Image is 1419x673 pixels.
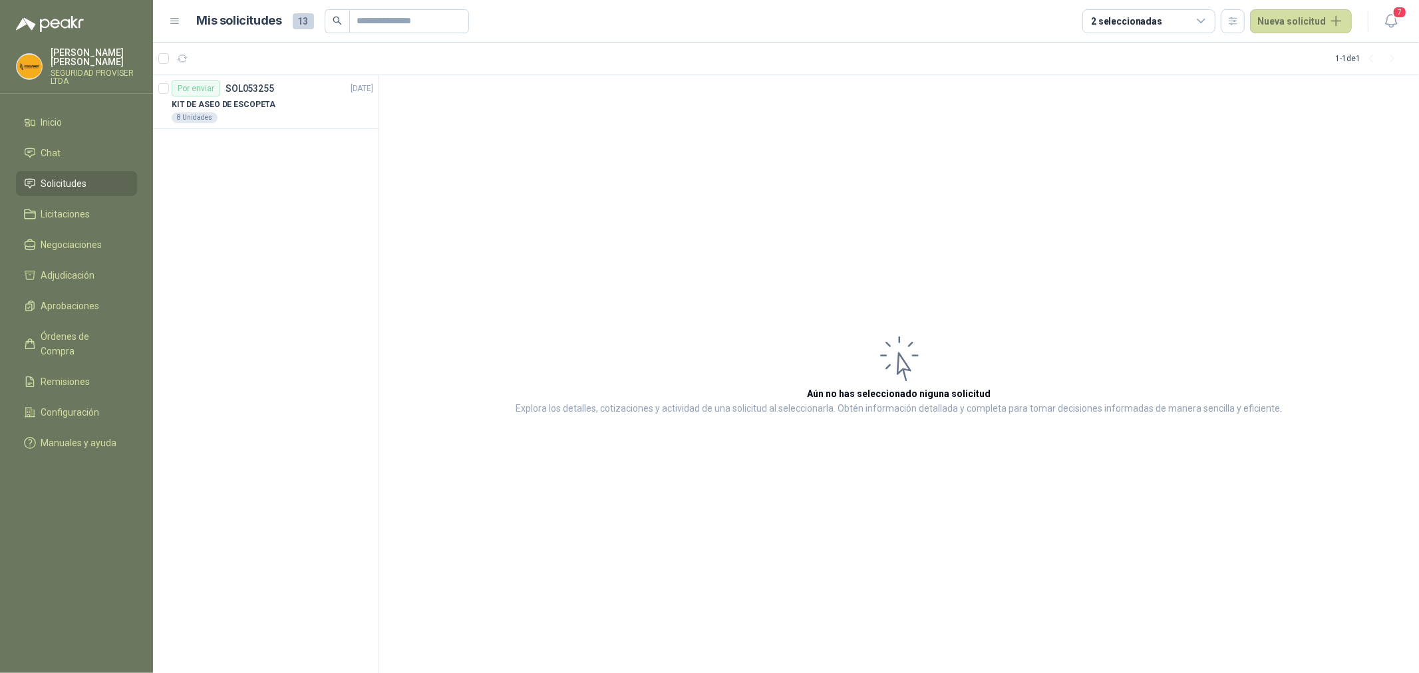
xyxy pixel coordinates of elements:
a: Configuración [16,400,137,425]
p: SEGURIDAD PROVISER LTDA [51,69,137,85]
button: 7 [1379,9,1403,33]
p: KIT DE ASEO DE ESCOPETA [172,98,275,111]
span: search [333,16,342,25]
span: Configuración [41,405,100,420]
span: 7 [1392,6,1407,19]
a: Licitaciones [16,202,137,227]
span: Inicio [41,115,63,130]
p: [PERSON_NAME] [PERSON_NAME] [51,48,137,67]
span: Órdenes de Compra [41,329,124,358]
button: Nueva solicitud [1250,9,1352,33]
span: Manuales y ayuda [41,436,117,450]
span: Licitaciones [41,207,90,221]
a: Negociaciones [16,232,137,257]
div: Por enviar [172,80,220,96]
h1: Mis solicitudes [197,11,282,31]
span: Solicitudes [41,176,87,191]
span: Negociaciones [41,237,102,252]
h3: Aún no has seleccionado niguna solicitud [808,386,991,401]
span: Aprobaciones [41,299,100,313]
a: Solicitudes [16,171,137,196]
div: 2 seleccionadas [1091,14,1162,29]
p: [DATE] [351,82,373,95]
a: Por enviarSOL053255[DATE] KIT DE ASEO DE ESCOPETA8 Unidades [153,75,379,129]
a: Adjudicación [16,263,137,288]
div: 8 Unidades [172,112,218,123]
a: Aprobaciones [16,293,137,319]
a: Chat [16,140,137,166]
p: Explora los detalles, cotizaciones y actividad de una solicitud al seleccionarla. Obtén informaci... [516,401,1283,417]
span: Remisiones [41,374,90,389]
a: Órdenes de Compra [16,324,137,364]
span: Adjudicación [41,268,95,283]
a: Remisiones [16,369,137,394]
img: Company Logo [17,54,42,79]
p: SOL053255 [226,84,274,93]
span: Chat [41,146,61,160]
div: 1 - 1 de 1 [1335,48,1403,69]
a: Manuales y ayuda [16,430,137,456]
span: 13 [293,13,314,29]
img: Logo peakr [16,16,84,32]
a: Inicio [16,110,137,135]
